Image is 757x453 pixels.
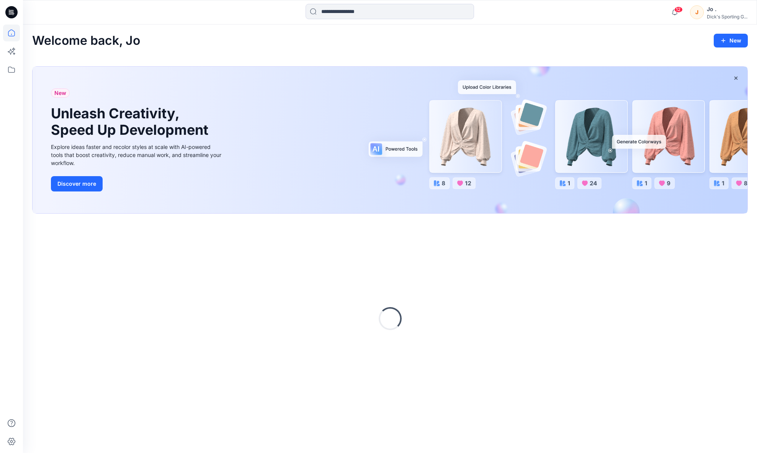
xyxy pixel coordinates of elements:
div: Explore ideas faster and recolor styles at scale with AI-powered tools that boost creativity, red... [51,143,223,167]
span: 12 [674,7,683,13]
div: Dick's Sporting G... [707,14,747,20]
div: J [690,5,704,19]
button: New [714,34,748,47]
h1: Unleash Creativity, Speed Up Development [51,105,212,138]
a: Discover more [51,176,223,191]
div: Jo . [707,5,747,14]
button: Discover more [51,176,103,191]
h2: Welcome back, Jo [32,34,140,48]
span: New [54,88,66,98]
